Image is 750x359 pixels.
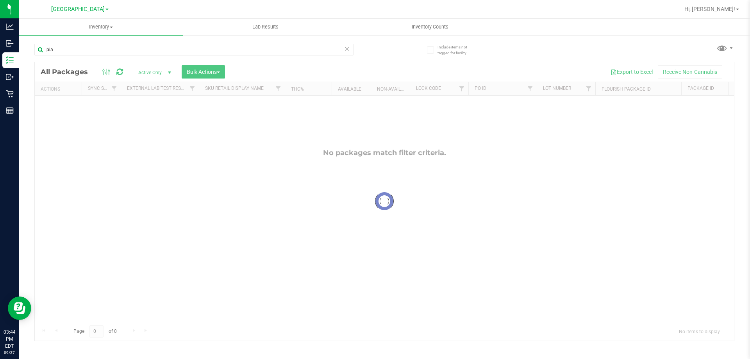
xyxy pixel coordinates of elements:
[684,6,735,12] span: Hi, [PERSON_NAME]!
[401,23,459,30] span: Inventory Counts
[344,44,350,54] span: Clear
[6,39,14,47] inline-svg: Inbound
[6,90,14,98] inline-svg: Retail
[6,73,14,81] inline-svg: Outbound
[6,107,14,114] inline-svg: Reports
[51,6,105,13] span: [GEOGRAPHIC_DATA]
[242,23,289,30] span: Lab Results
[4,350,15,355] p: 09/27
[437,44,477,56] span: Include items not tagged for facility
[348,19,512,35] a: Inventory Counts
[8,296,31,320] iframe: Resource center
[19,23,183,30] span: Inventory
[19,19,183,35] a: Inventory
[6,23,14,30] inline-svg: Analytics
[6,56,14,64] inline-svg: Inventory
[183,19,348,35] a: Lab Results
[34,44,354,55] input: Search Package ID, Item Name, SKU, Lot or Part Number...
[4,329,15,350] p: 03:44 PM EDT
